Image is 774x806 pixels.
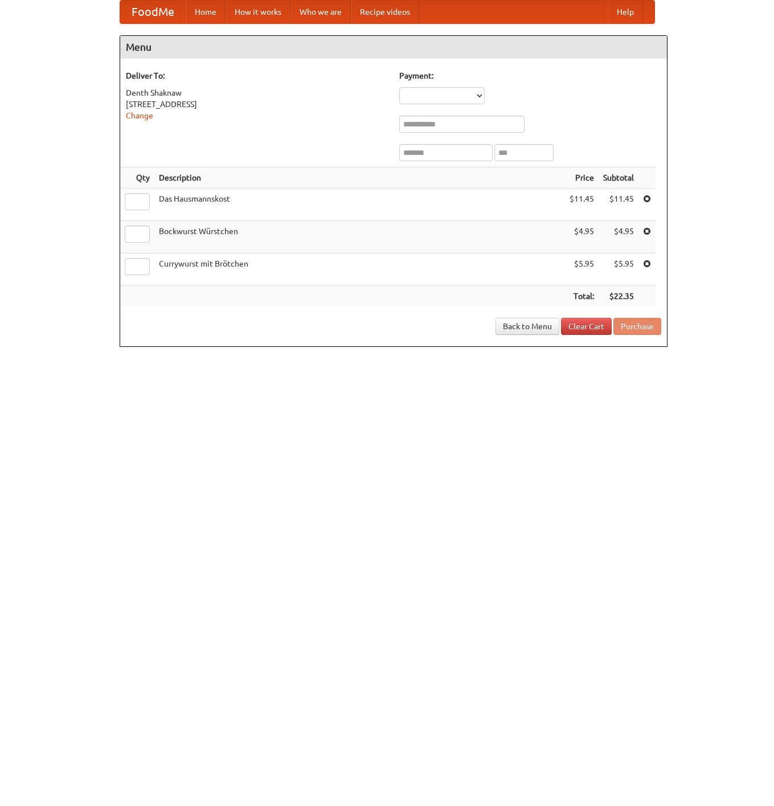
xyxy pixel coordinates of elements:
[351,1,419,23] a: Recipe videos
[226,1,290,23] a: How it works
[565,221,599,253] td: $4.95
[599,286,638,307] th: $22.35
[154,189,565,221] td: Das Hausmannskost
[399,70,661,81] h5: Payment:
[613,318,661,335] button: Purchase
[565,253,599,286] td: $5.95
[126,111,153,120] a: Change
[565,189,599,221] td: $11.45
[565,286,599,307] th: Total:
[120,167,154,189] th: Qty
[599,189,638,221] td: $11.45
[186,1,226,23] a: Home
[120,1,186,23] a: FoodMe
[120,36,667,59] h4: Menu
[608,1,643,23] a: Help
[154,221,565,253] td: Bockwurst Würstchen
[126,87,388,99] div: Denth Shaknaw
[561,318,612,335] a: Clear Cart
[565,167,599,189] th: Price
[599,253,638,286] td: $5.95
[495,318,559,335] a: Back to Menu
[290,1,351,23] a: Who we are
[599,167,638,189] th: Subtotal
[126,70,388,81] h5: Deliver To:
[154,167,565,189] th: Description
[599,221,638,253] td: $4.95
[154,253,565,286] td: Currywurst mit Brötchen
[126,99,388,110] div: [STREET_ADDRESS]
